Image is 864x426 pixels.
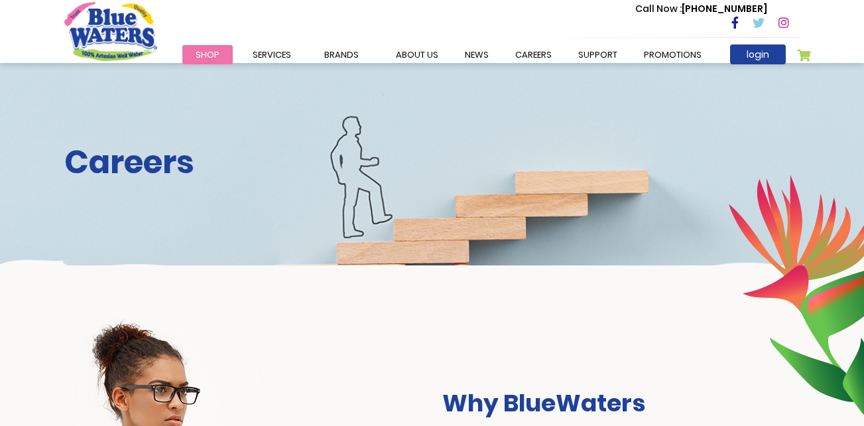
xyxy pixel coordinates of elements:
span: Call Now : [635,2,682,15]
a: store logo [64,2,157,60]
a: login [730,44,786,64]
a: about us [383,45,452,64]
a: Shop [182,45,233,64]
span: Shop [196,48,219,61]
a: careers [502,45,565,64]
a: Services [239,45,304,64]
span: Services [253,48,291,61]
a: Promotions [631,45,715,64]
a: support [565,45,631,64]
img: career-intro-leaves.png [728,175,864,415]
h3: Why BlueWaters [442,389,800,417]
a: News [452,45,502,64]
h2: Careers [64,143,800,182]
span: Brands [324,48,359,61]
a: Brands [311,45,372,64]
p: [PHONE_NUMBER] [635,2,767,16]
